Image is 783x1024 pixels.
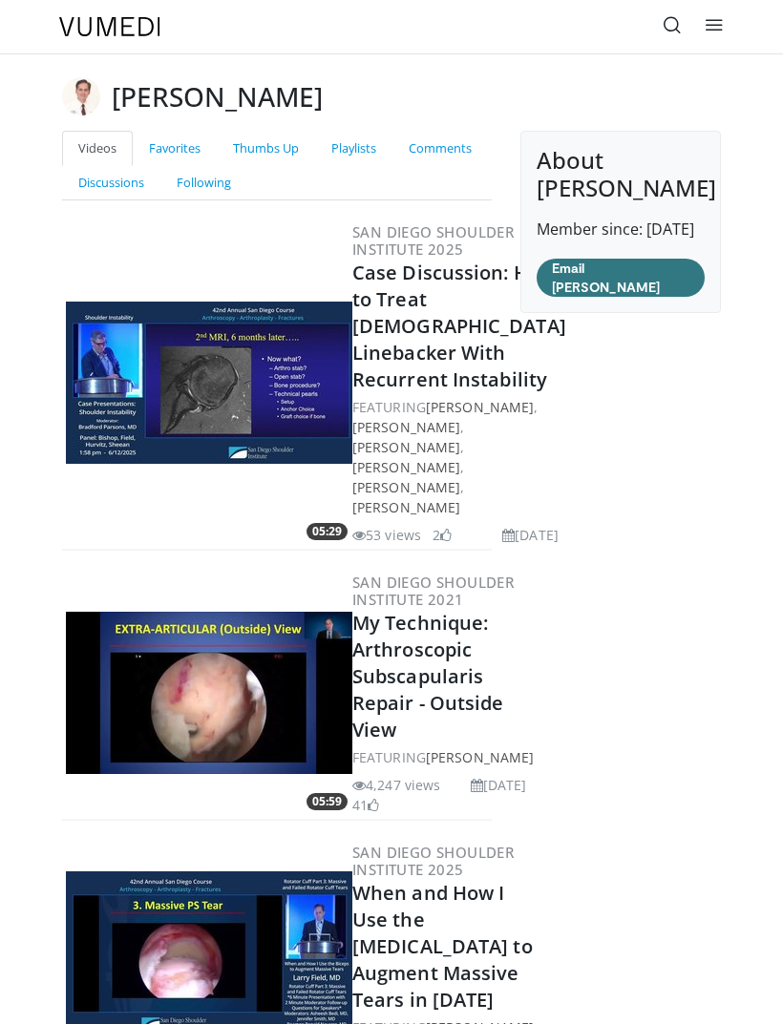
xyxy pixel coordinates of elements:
[307,793,348,810] span: 05:59
[352,498,460,516] a: [PERSON_NAME]
[352,397,566,517] div: FEATURING , , , , ,
[352,775,440,795] li: 4,247 views
[352,438,460,456] a: [PERSON_NAME]
[352,747,534,767] div: FEATURING
[426,748,534,766] a: [PERSON_NAME]
[352,478,460,496] a: [PERSON_NAME]
[352,260,566,392] a: Case Discussion: How to Treat [DEMOGRAPHIC_DATA] Linebacker With Recurrent Instability
[352,610,504,742] a: My Technique: Arthroscopic Subscapularis Repair - Outside View
[537,259,705,297] a: Email [PERSON_NAME]
[62,131,133,166] a: Videos
[217,131,315,166] a: Thumbs Up
[352,880,533,1013] a: When and How I Use the [MEDICAL_DATA] to Augment Massive Tears in [DATE]
[352,418,460,436] a: [PERSON_NAME]
[352,222,514,259] a: San Diego Shoulder Institute 2025
[426,398,534,416] a: [PERSON_NAME]
[537,218,705,240] p: Member since: [DATE]
[315,131,392,166] a: Playlists
[352,843,514,879] a: San Diego Shoulder Institute 2025
[62,165,160,200] a: Discussions
[160,165,247,200] a: Following
[66,612,352,774] img: d0d05341-5f89-4b92-a594-fbc44b922e78.300x170_q85_crop-smart_upscale.jpg
[471,775,527,795] li: [DATE]
[133,131,217,166] a: Favorites
[66,302,352,464] img: 4688c151-d977-4773-ab11-aa1dbae49d95.300x170_q85_crop-smart_upscale.jpg
[59,17,160,36] img: VuMedi Logo
[307,523,348,540] span: 05:29
[112,77,323,115] h3: [PERSON_NAME]
[502,525,559,545] li: [DATE]
[66,612,352,774] a: 05:59
[352,525,421,545] li: 53 views
[392,131,488,166] a: Comments
[433,525,452,545] li: 2
[352,573,514,609] a: San Diego Shoulder Institute 2021
[62,77,100,115] img: Avatar
[66,302,352,464] a: 05:29
[352,458,460,476] a: [PERSON_NAME]
[352,795,379,815] li: 41
[537,147,705,202] h4: About [PERSON_NAME]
